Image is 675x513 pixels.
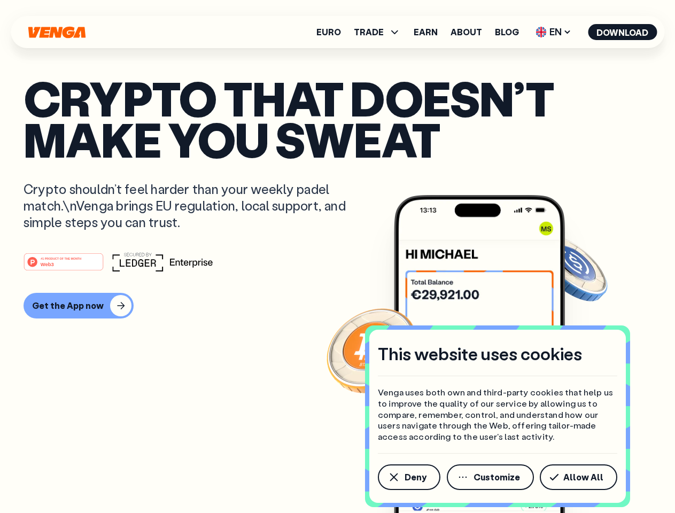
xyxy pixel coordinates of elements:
tspan: Web3 [41,261,54,267]
tspan: #1 PRODUCT OF THE MONTH [41,256,81,260]
svg: Home [27,26,87,38]
div: Get the App now [32,300,104,311]
button: Allow All [540,464,617,490]
span: Allow All [563,473,603,481]
img: flag-uk [536,27,546,37]
button: Customize [447,464,534,490]
a: Earn [414,28,438,36]
p: Crypto shouldn’t feel harder than your weekly padel match.\nVenga brings EU regulation, local sup... [24,181,361,231]
button: Download [588,24,657,40]
button: Get the App now [24,293,134,318]
span: EN [532,24,575,41]
p: Crypto that doesn’t make you sweat [24,77,651,159]
a: Blog [495,28,519,36]
img: USDC coin [533,230,610,307]
span: Customize [474,473,520,481]
span: TRADE [354,26,401,38]
a: Euro [316,28,341,36]
a: About [451,28,482,36]
a: #1 PRODUCT OF THE MONTHWeb3 [24,259,104,273]
img: Bitcoin [324,302,421,398]
span: Deny [405,473,426,481]
button: Deny [378,464,440,490]
a: Get the App now [24,293,651,318]
span: TRADE [354,28,384,36]
h4: This website uses cookies [378,343,582,365]
p: Venga uses both own and third-party cookies that help us to improve the quality of our service by... [378,387,617,442]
